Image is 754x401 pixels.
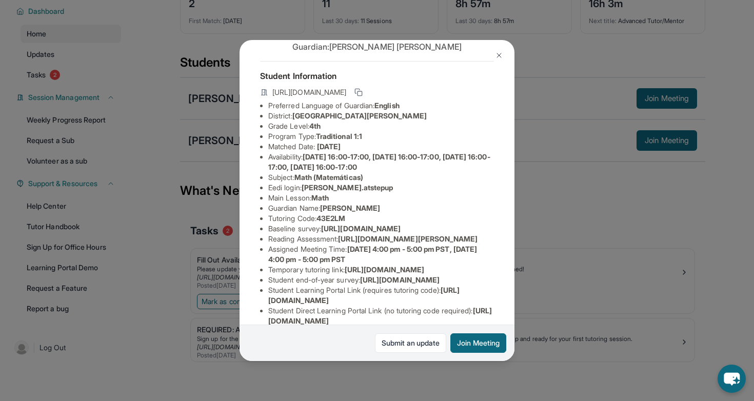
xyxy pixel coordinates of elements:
[268,306,494,326] li: Student Direct Learning Portal Link (no tutoring code required) :
[268,285,494,306] li: Student Learning Portal Link (requires tutoring code) :
[316,214,345,223] span: 43E2LM
[360,275,440,284] span: [URL][DOMAIN_NAME]
[268,203,494,213] li: Guardian Name :
[268,142,494,152] li: Matched Date:
[268,244,494,265] li: Assigned Meeting Time :
[302,183,393,192] span: [PERSON_NAME].atstepup
[268,152,494,172] li: Availability:
[311,193,329,202] span: Math
[268,152,490,171] span: [DATE] 16:00-17:00, [DATE] 16:00-17:00, [DATE] 16:00-17:00, [DATE] 16:00-17:00
[268,213,494,224] li: Tutoring Code :
[260,70,494,82] h4: Student Information
[321,224,401,233] span: [URL][DOMAIN_NAME]
[292,111,427,120] span: [GEOGRAPHIC_DATA][PERSON_NAME]
[268,234,494,244] li: Reading Assessment :
[718,365,746,393] button: chat-button
[375,333,446,353] a: Submit an update
[268,101,494,111] li: Preferred Language of Guardian:
[374,101,400,110] span: English
[268,111,494,121] li: District:
[268,183,494,193] li: Eedi login :
[309,122,321,130] span: 4th
[345,265,424,274] span: [URL][DOMAIN_NAME]
[320,204,380,212] span: [PERSON_NAME]
[352,86,365,98] button: Copy link
[268,265,494,275] li: Temporary tutoring link :
[338,234,478,243] span: [URL][DOMAIN_NAME][PERSON_NAME]
[268,172,494,183] li: Subject :
[268,275,494,285] li: Student end-of-year survey :
[317,142,341,151] span: [DATE]
[272,87,346,97] span: [URL][DOMAIN_NAME]
[268,245,477,264] span: [DATE] 4:00 pm - 5:00 pm PST, [DATE] 4:00 pm - 5:00 pm PST
[268,224,494,234] li: Baseline survey :
[268,193,494,203] li: Main Lesson :
[268,131,494,142] li: Program Type:
[268,121,494,131] li: Grade Level:
[316,132,362,141] span: Traditional 1:1
[260,41,494,53] p: Guardian: [PERSON_NAME] [PERSON_NAME]
[294,173,363,182] span: Math (Matemáticas)
[495,51,503,59] img: Close Icon
[450,333,506,353] button: Join Meeting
